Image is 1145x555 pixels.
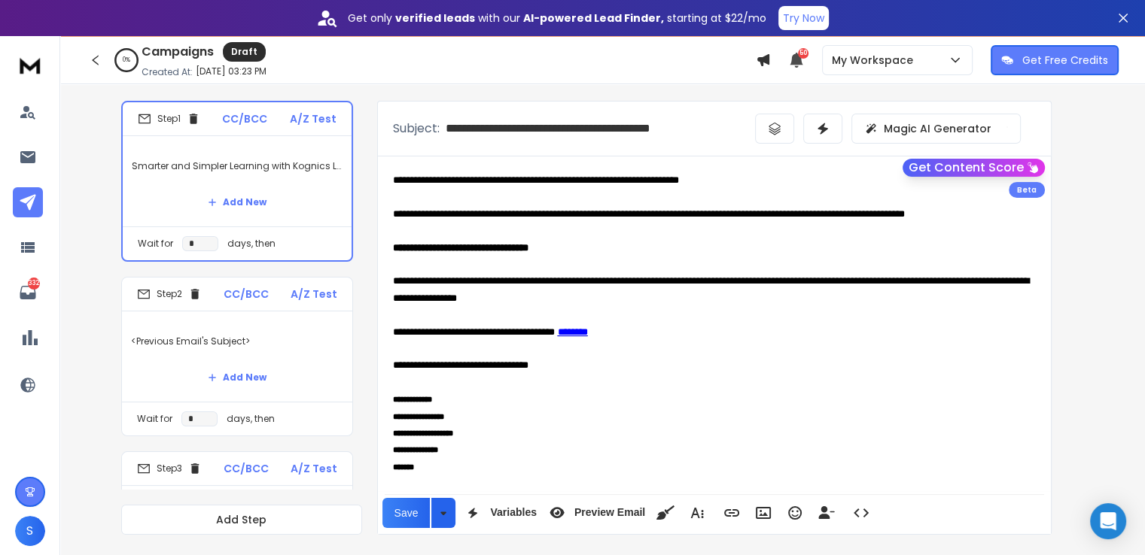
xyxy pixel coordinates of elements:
p: Get only with our starting at $22/mo [348,11,766,26]
span: 50 [798,48,809,59]
h1: Campaigns [142,43,214,61]
img: logo [15,51,45,79]
button: Emoticons [781,498,809,528]
p: A/Z Test [291,287,337,302]
p: Smarter and Simpler Learning with Kognics LMS [132,145,343,187]
strong: AI-powered Lead Finder, [523,11,664,26]
p: 332 [28,277,40,290]
button: Try Now [778,6,829,30]
p: Wait for [137,413,172,425]
strong: verified leads [395,11,475,26]
div: Step 1 [138,112,200,126]
button: Insert Image (Ctrl+P) [749,498,778,528]
a: 332 [13,277,43,308]
p: A/Z Test [290,111,336,126]
p: [DATE] 03:23 PM [196,65,266,77]
button: Insert Link (Ctrl+K) [717,498,746,528]
li: Step1CC/BCCA/Z TestSmarter and Simpler Learning with Kognics LMSAdd NewWait fordays, then [121,101,353,262]
div: Step 2 [137,287,202,301]
div: Open Intercom Messenger [1090,503,1126,539]
div: Step 3 [137,462,202,475]
p: days, then [227,413,275,425]
p: <Previous Email's Subject> [131,320,343,362]
p: My Workspace [832,53,919,68]
button: Get Content Score [903,159,1045,177]
button: Add New [196,187,279,217]
button: Code View [847,498,875,528]
p: Get Free Credits [1022,53,1108,68]
p: days, then [227,238,276,250]
button: Save [382,498,431,528]
p: Subject: [393,120,440,138]
button: More Text [683,498,711,528]
button: S [15,516,45,546]
p: Created At: [142,66,193,78]
button: Insert Unsubscribe Link [812,498,841,528]
p: Wait for [138,238,173,250]
p: Magic AI Generator [884,121,991,136]
p: CC/BCC [224,461,269,476]
button: Clean HTML [651,498,680,528]
button: Magic AI Generator [851,114,1021,144]
span: Variables [487,506,540,519]
button: Get Free Credits [991,45,1119,75]
p: CC/BCC [224,287,269,302]
div: Beta [1009,182,1045,198]
button: Add Step [121,505,362,535]
p: A/Z Test [291,461,337,476]
span: Preview Email [571,506,648,519]
button: Add New [196,362,279,393]
li: Step2CC/BCCA/Z Test<Previous Email's Subject>Add NewWait fordays, then [121,277,353,436]
p: CC/BCC [222,111,267,126]
button: Variables [458,498,540,528]
p: Try Now [783,11,824,26]
p: 0 % [123,56,130,65]
button: Preview Email [543,498,648,528]
div: Draft [223,42,266,62]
